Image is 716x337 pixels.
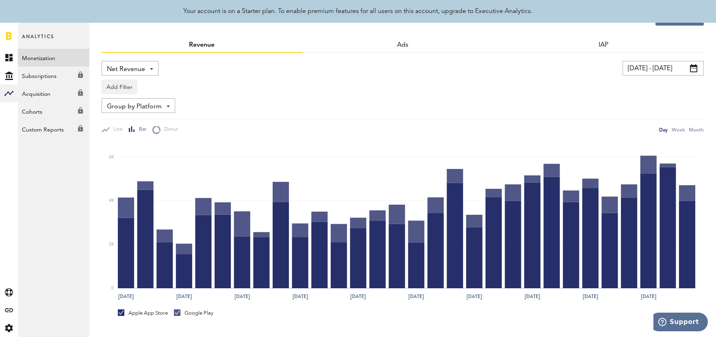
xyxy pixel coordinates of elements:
button: Add Filter [102,80,137,94]
span: Analytics [22,32,54,49]
iframe: Opens a widget where you can find more information [653,313,708,333]
text: 6K [109,155,114,159]
div: Apple App Store [118,309,168,317]
text: [DATE] [525,293,540,300]
text: [DATE] [176,293,192,300]
text: [DATE] [234,293,250,300]
text: [DATE] [641,293,656,300]
a: Acquisition [18,84,89,102]
a: IAP [599,42,608,48]
text: [DATE] [118,293,134,300]
span: Group by Platform [107,100,162,114]
text: [DATE] [466,293,482,300]
div: Day [659,125,668,134]
div: Google Play [174,309,213,317]
text: 4K [109,199,114,203]
a: Custom Reports [18,120,89,138]
text: [DATE] [583,293,598,300]
div: Your account is on a Starter plan. To enable premium features for all users on this account, upgr... [184,6,533,16]
a: Cohorts [18,102,89,120]
a: Monetization [18,49,89,67]
span: Donut [161,126,178,133]
text: [DATE] [350,293,366,300]
span: Bar [135,126,146,133]
span: Net Revenue [107,63,145,76]
text: [DATE] [293,293,308,300]
a: Subscriptions [18,67,89,84]
span: Line [110,126,123,133]
span: Ads [397,42,408,48]
text: 0 [111,286,114,290]
div: Monetization [112,11,175,24]
text: 2K [109,242,114,246]
div: Week [672,125,685,134]
div: Month [689,125,704,134]
a: Revenue [189,42,215,48]
text: [DATE] [408,293,424,300]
